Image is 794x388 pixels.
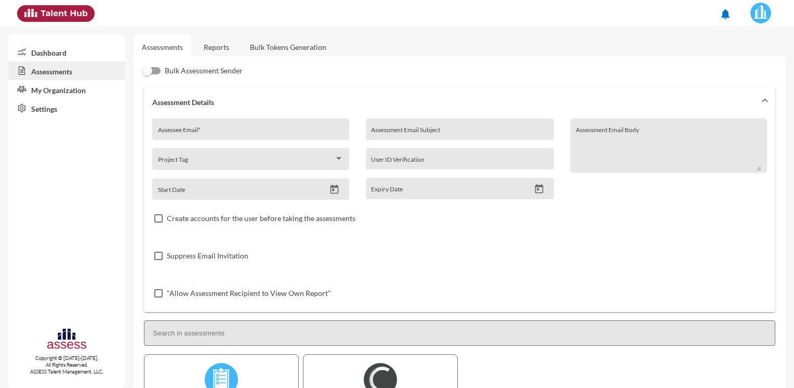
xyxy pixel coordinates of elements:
p: Copyright © [DATE]-[DATE]. All Rights Reserved. ASSESS Talent Management, LLC. [8,355,125,375]
a: My Organization [8,80,125,99]
a: Bulk Tokens Generation [242,34,335,60]
div: Assessment Details [144,119,775,312]
input: Search in assessments [144,320,775,346]
a: Assessments [8,61,125,80]
mat-icon: notifications [719,8,732,20]
span: Create accounts for the user before taking the assessments [167,212,355,225]
mat-expansion-panel-header: Assessment Details [144,85,775,119]
a: Reports [195,34,237,60]
img: assesscompany-logo.png [46,327,87,353]
button: Open calendar [325,184,343,195]
span: "Allow Assessment Recipient to View Own Report" [167,287,331,300]
a: Settings [8,99,125,118]
span: Bulk Assessment Sender [165,64,243,77]
mat-panel-title: Assessment Details [152,98,755,107]
span: Suppress Email Invitation [167,250,248,262]
a: Dashboard [8,43,125,61]
a: Assessments [142,43,183,51]
button: Open calendar [530,184,548,195]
